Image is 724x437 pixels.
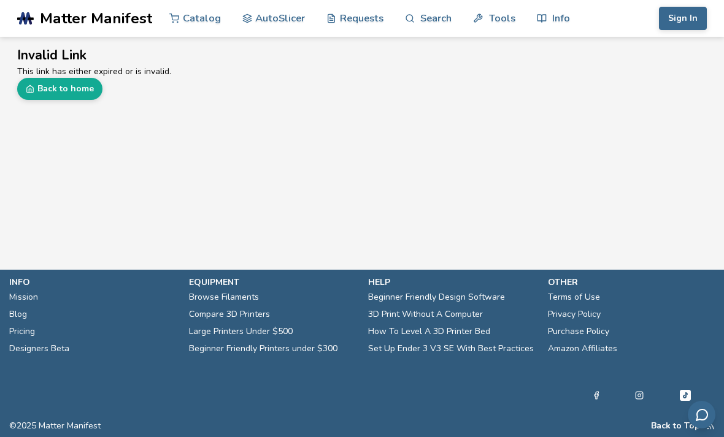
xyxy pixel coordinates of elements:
[592,388,601,403] a: Facebook
[635,388,644,403] a: Instagram
[9,323,35,340] a: Pricing
[189,306,270,323] a: Compare 3D Printers
[189,340,337,357] a: Beginner Friendly Printers under $300
[368,306,483,323] a: 3D Print Without A Computer
[548,323,609,340] a: Purchase Policy
[17,46,707,65] h2: Invalid Link
[368,276,536,289] p: help
[659,7,707,30] button: Sign In
[17,65,707,78] p: This link has either expired or is invalid.
[189,289,259,306] a: Browse Filaments
[9,306,27,323] a: Blog
[368,289,505,306] a: Beginner Friendly Design Software
[688,401,715,428] button: Send feedback via email
[548,306,601,323] a: Privacy Policy
[548,289,600,306] a: Terms of Use
[9,421,101,431] span: © 2025 Matter Manifest
[40,10,152,27] span: Matter Manifest
[189,323,293,340] a: Large Printers Under $500
[17,78,102,100] a: Back to home
[368,323,490,340] a: How To Level A 3D Printer Bed
[9,340,69,357] a: Designers Beta
[651,421,700,431] button: Back to Top
[706,421,715,431] a: RSS Feed
[548,276,715,289] p: other
[678,388,693,403] a: Tiktok
[548,340,617,357] a: Amazon Affiliates
[9,276,177,289] p: info
[368,340,534,357] a: Set Up Ender 3 V3 SE With Best Practices
[9,289,38,306] a: Mission
[189,276,356,289] p: equipment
